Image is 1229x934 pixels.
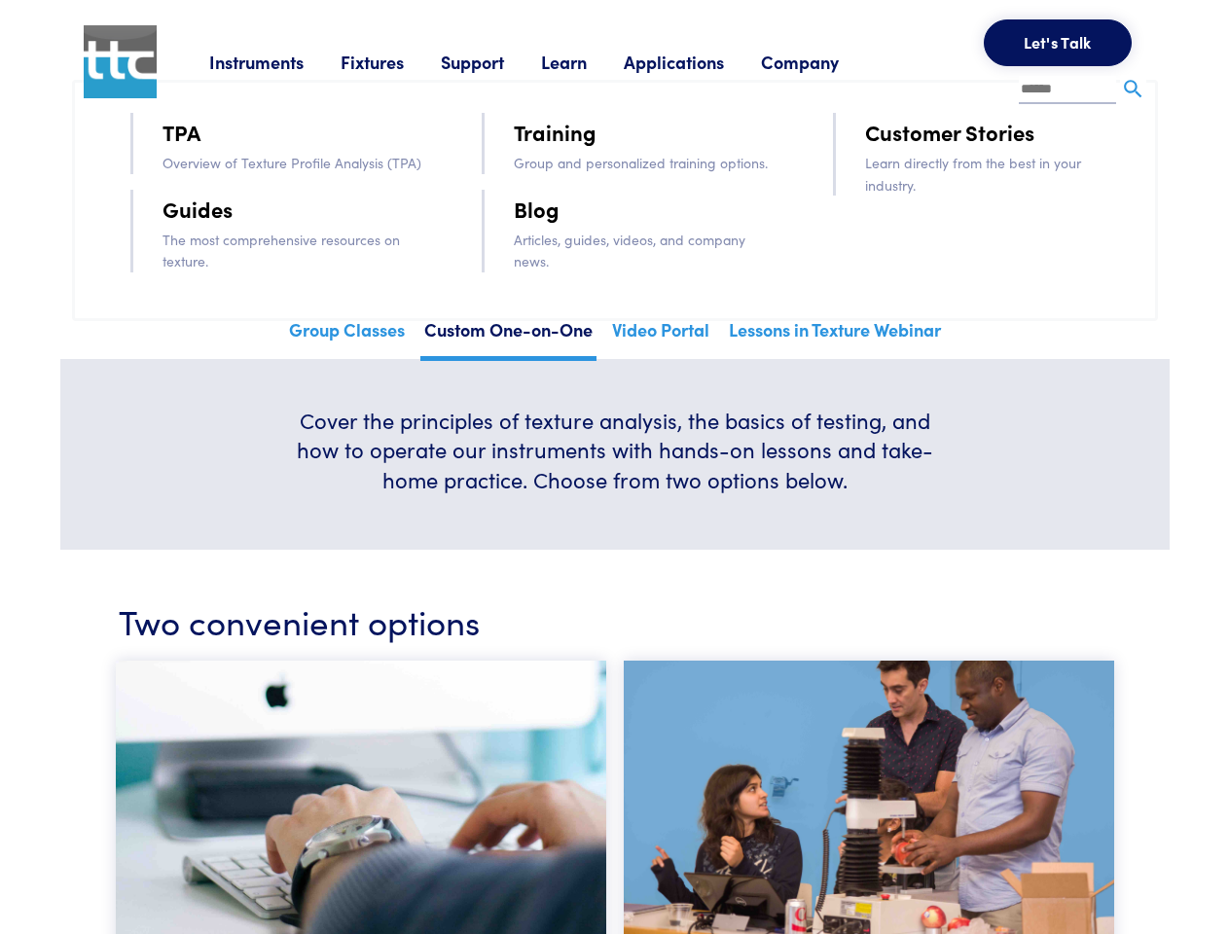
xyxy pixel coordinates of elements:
[119,596,1111,644] h3: Two convenient options
[541,50,624,74] a: Learn
[209,50,341,74] a: Instruments
[163,229,427,272] p: The most comprehensive resources on texture.
[420,313,596,361] a: Custom One-on-One
[163,115,200,149] a: TPA
[84,25,157,98] img: ttc_logo_1x1_v1.0.png
[163,192,233,226] a: Guides
[624,50,761,74] a: Applications
[514,152,778,173] p: Group and personalized training options.
[865,115,1034,149] a: Customer Stories
[341,50,441,74] a: Fixtures
[441,50,541,74] a: Support
[608,313,713,356] a: Video Portal
[514,115,596,149] a: Training
[163,152,427,173] p: Overview of Texture Profile Analysis (TPA)
[288,406,942,495] h6: Cover the principles of texture analysis, the basics of testing, and how to operate our instrumen...
[285,313,409,356] a: Group Classes
[761,50,876,74] a: Company
[514,192,560,226] a: Blog
[984,19,1132,66] button: Let's Talk
[725,313,945,356] a: Lessons in Texture Webinar
[865,152,1130,196] p: Learn directly from the best in your industry.
[514,229,778,272] p: Articles, guides, videos, and company news.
